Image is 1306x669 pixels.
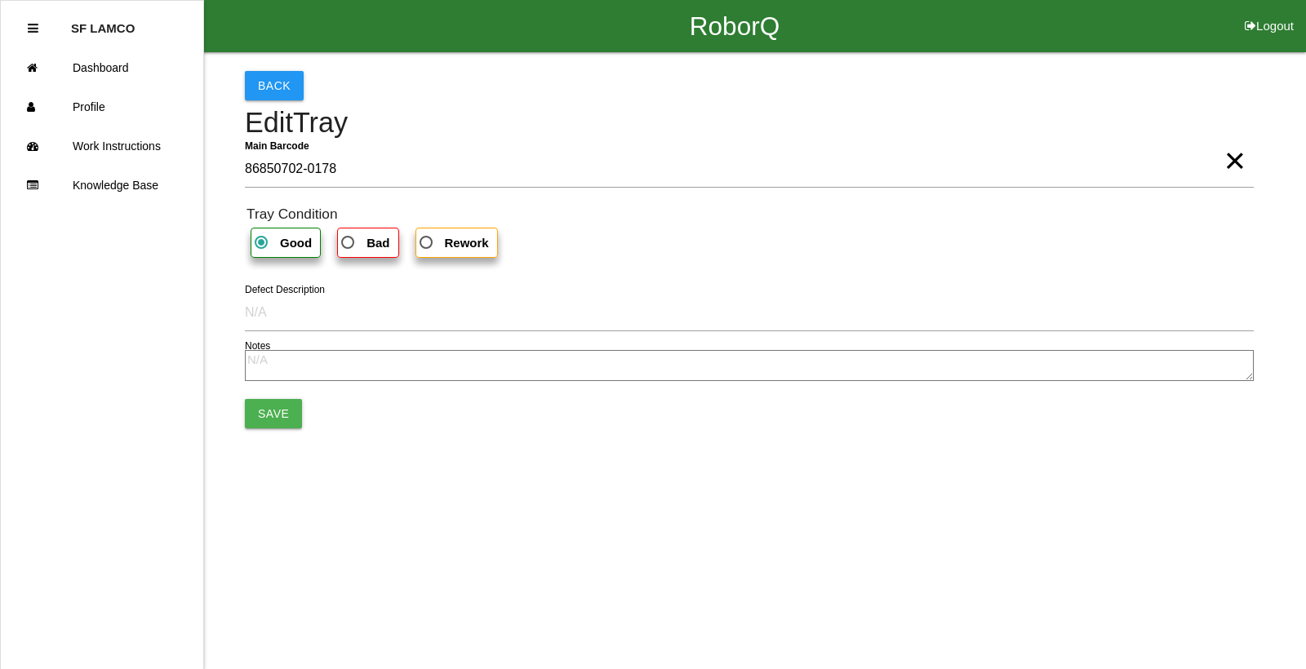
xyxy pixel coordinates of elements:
p: SF LAMCO [71,9,135,35]
a: Work Instructions [1,126,203,166]
label: Defect Description [245,282,325,297]
b: Bad [366,236,389,250]
div: Close [28,9,38,48]
label: Notes [245,339,270,353]
h6: Tray Condition [247,206,1254,222]
a: Dashboard [1,48,203,87]
button: Save [245,399,302,428]
a: Knowledge Base [1,166,203,205]
b: Good [280,236,312,250]
a: Profile [1,87,203,126]
button: Back [245,71,304,100]
h4: Edit Tray [245,108,1254,139]
input: Required [245,150,1254,188]
b: Rework [445,236,489,250]
span: Clear Input [1224,128,1246,161]
input: N/A [245,294,1254,331]
b: Main Barcode [245,140,309,152]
